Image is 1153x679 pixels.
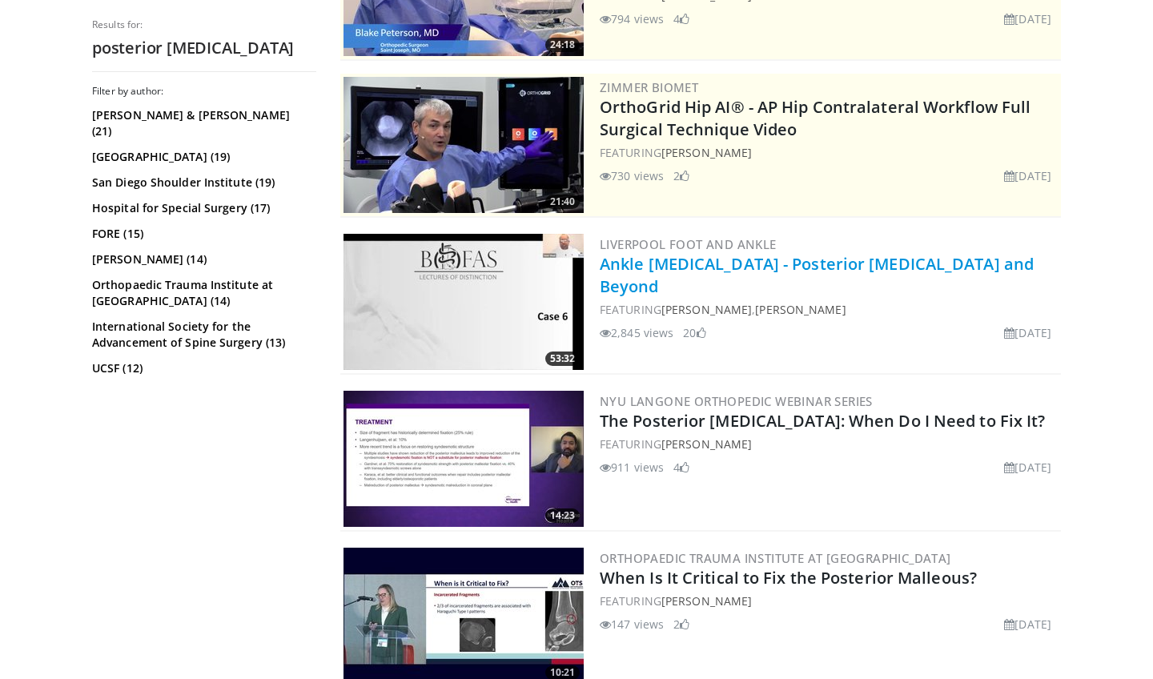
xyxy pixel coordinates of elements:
[661,302,752,317] a: [PERSON_NAME]
[92,319,312,351] a: International Society for the Advancement of Spine Surgery (13)
[92,107,312,139] a: [PERSON_NAME] & [PERSON_NAME] (21)
[92,277,312,309] a: Orthopaedic Trauma Institute at [GEOGRAPHIC_DATA] (14)
[343,234,584,370] img: e9c3b408-0ea2-4d68-8df0-666d0a71055d.300x170_q85_crop-smart_upscale.jpg
[600,459,664,476] li: 911 views
[661,145,752,160] a: [PERSON_NAME]
[661,436,752,452] a: [PERSON_NAME]
[343,391,584,527] img: 9ccf67db-9327-4321-9a3d-e84d86fd6651.300x170_q85_crop-smart_upscale.jpg
[600,144,1058,161] div: FEATURING
[92,200,312,216] a: Hospital for Special Surgery (17)
[673,459,689,476] li: 4
[343,391,584,527] a: 14:23
[92,251,312,267] a: [PERSON_NAME] (14)
[600,324,673,341] li: 2,845 views
[600,10,664,27] li: 794 views
[92,149,312,165] a: [GEOGRAPHIC_DATA] (19)
[755,302,846,317] a: [PERSON_NAME]
[1004,167,1051,184] li: [DATE]
[1004,10,1051,27] li: [DATE]
[600,253,1034,297] a: Ankle [MEDICAL_DATA] - Posterior [MEDICAL_DATA] and Beyond
[92,175,312,191] a: San Diego Shoulder Institute (19)
[600,167,664,184] li: 730 views
[661,593,752,609] a: [PERSON_NAME]
[92,85,316,98] h3: Filter by author:
[600,79,698,95] a: Zimmer Biomet
[600,236,777,252] a: Liverpool Foot and Ankle
[600,616,664,633] li: 147 views
[92,226,312,242] a: FORE (15)
[600,393,873,409] a: NYU Langone Orthopedic Webinar Series
[343,77,584,213] img: 96a9cbbb-25ee-4404-ab87-b32d60616ad7.300x170_q85_crop-smart_upscale.jpg
[545,38,580,52] span: 24:18
[343,234,584,370] a: 53:32
[1004,459,1051,476] li: [DATE]
[92,18,316,31] p: Results for:
[673,10,689,27] li: 4
[600,593,1058,609] div: FEATURING
[1004,616,1051,633] li: [DATE]
[600,301,1058,318] div: FEATURING ,
[600,410,1046,432] a: The Posterior [MEDICAL_DATA]: When Do I Need to Fix It?
[673,616,689,633] li: 2
[600,550,951,566] a: Orthopaedic Trauma Institute at [GEOGRAPHIC_DATA]
[545,195,580,209] span: 21:40
[92,360,312,376] a: UCSF (12)
[343,77,584,213] a: 21:40
[545,352,580,366] span: 53:32
[600,96,1030,140] a: OrthoGrid Hip AI® - AP Hip Contralateral Workflow Full Surgical Technique Video
[545,508,580,523] span: 14:23
[683,324,705,341] li: 20
[600,436,1058,452] div: FEATURING
[92,38,316,58] h2: posterior [MEDICAL_DATA]
[1004,324,1051,341] li: [DATE]
[600,567,977,589] a: When Is It Critical to Fix the Posterior Malleous?
[673,167,689,184] li: 2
